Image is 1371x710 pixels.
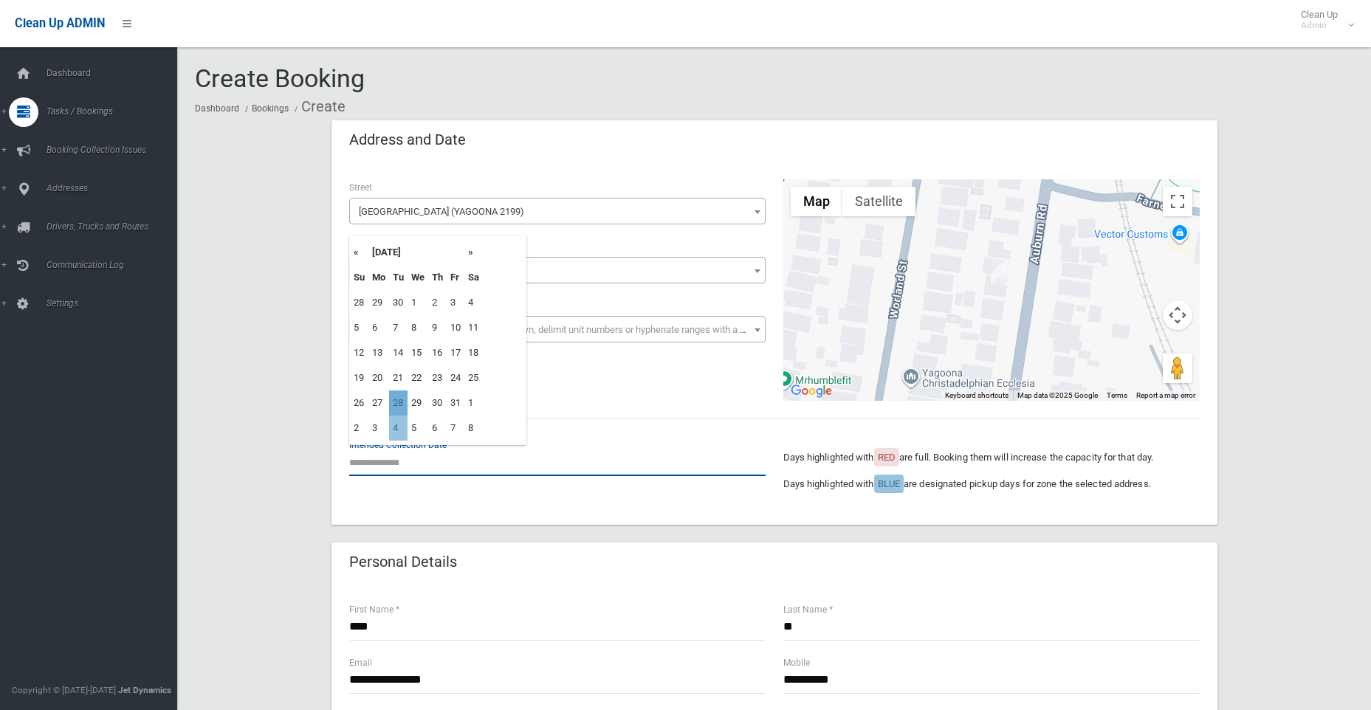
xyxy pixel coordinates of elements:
[945,390,1009,401] button: Keyboard shortcuts
[408,265,428,290] th: We
[118,685,171,695] strong: Jet Dynamics
[408,340,428,365] td: 15
[447,265,464,290] th: Fr
[408,290,428,315] td: 1
[349,257,766,283] span: 260
[447,365,464,390] td: 24
[195,63,365,93] span: Create Booking
[389,365,408,390] td: 21
[428,290,447,315] td: 2
[389,340,408,365] td: 14
[408,315,428,340] td: 8
[878,452,896,463] span: RED
[428,340,447,365] td: 16
[447,290,464,315] td: 3
[991,260,1009,285] div: 260 Auburn Road, YAGOONA NSW 2199
[12,685,116,695] span: Copyright © [DATE]-[DATE]
[350,315,368,340] td: 5
[368,315,389,340] td: 6
[464,340,483,365] td: 18
[42,68,188,78] span: Dashboard
[252,103,289,114] a: Bookings
[389,290,408,315] td: 30
[42,298,188,309] span: Settings
[389,416,408,441] td: 4
[464,290,483,315] td: 4
[291,93,346,120] li: Create
[42,106,188,117] span: Tasks / Bookings
[389,315,408,340] td: 7
[464,240,483,265] th: »
[42,221,188,232] span: Drivers, Trucks and Routes
[447,315,464,340] td: 10
[428,365,447,390] td: 23
[787,382,836,401] a: Open this area in Google Maps (opens a new window)
[42,145,188,155] span: Booking Collection Issues
[368,290,389,315] td: 29
[368,365,389,390] td: 20
[791,187,842,216] button: Show street map
[408,416,428,441] td: 5
[447,416,464,441] td: 7
[359,324,772,335] span: Select the unit number from the dropdown, delimit unit numbers or hyphenate ranges with a comma
[783,449,1200,466] p: Days highlighted with are full. Booking them will increase the capacity for that day.
[1293,9,1353,31] span: Clean Up
[350,290,368,315] td: 28
[353,201,762,222] span: Auburn Road (YAGOONA 2199)
[350,416,368,441] td: 2
[428,390,447,416] td: 30
[195,103,239,114] a: Dashboard
[368,340,389,365] td: 13
[42,183,188,193] span: Addresses
[408,365,428,390] td: 22
[350,365,368,390] td: 19
[878,478,900,489] span: BLUE
[447,390,464,416] td: 31
[787,382,836,401] img: Google
[464,315,483,340] td: 11
[464,265,483,290] th: Sa
[350,390,368,416] td: 26
[353,261,762,281] span: 260
[349,198,766,224] span: Auburn Road (YAGOONA 2199)
[331,548,475,576] header: Personal Details
[42,260,188,270] span: Communication Log
[464,416,483,441] td: 8
[1107,391,1127,399] a: Terms (opens in new tab)
[408,390,428,416] td: 29
[350,240,368,265] th: «
[1163,187,1192,216] button: Toggle fullscreen view
[464,365,483,390] td: 25
[350,265,368,290] th: Su
[428,265,447,290] th: Th
[15,16,105,30] span: Clean Up ADMIN
[447,340,464,365] td: 17
[1017,391,1098,399] span: Map data ©2025 Google
[368,265,389,290] th: Mo
[331,125,484,154] header: Address and Date
[1163,354,1192,383] button: Drag Pegman onto the map to open Street View
[464,390,483,416] td: 1
[428,315,447,340] td: 9
[350,340,368,365] td: 12
[1301,20,1338,31] small: Admin
[428,416,447,441] td: 6
[368,416,389,441] td: 3
[368,390,389,416] td: 27
[783,475,1200,493] p: Days highlighted with are designated pickup days for zone the selected address.
[389,390,408,416] td: 28
[368,240,464,265] th: [DATE]
[1136,391,1195,399] a: Report a map error
[842,187,915,216] button: Show satellite imagery
[1163,300,1192,330] button: Map camera controls
[389,265,408,290] th: Tu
